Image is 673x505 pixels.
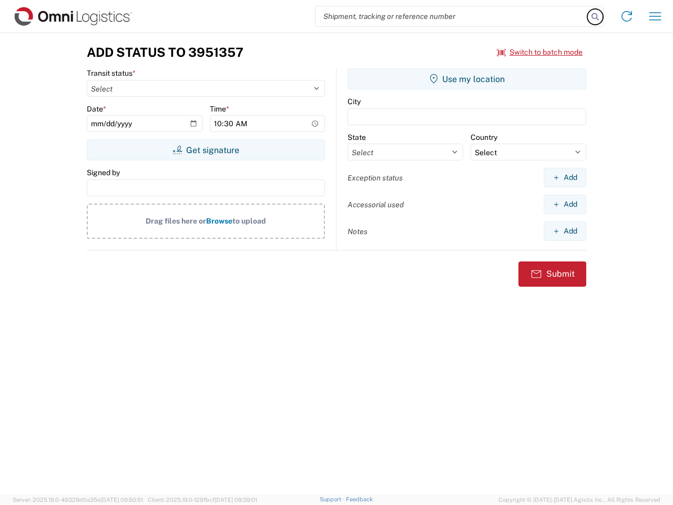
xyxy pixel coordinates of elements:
[544,195,586,214] button: Add
[348,97,361,106] label: City
[471,133,497,142] label: Country
[348,68,586,89] button: Use my location
[544,221,586,241] button: Add
[146,217,206,225] span: Drag files here or
[497,44,583,61] button: Switch to batch mode
[13,497,143,503] span: Server: 2025.19.0-49328d0a35e
[320,496,346,502] a: Support
[210,104,229,114] label: Time
[518,261,586,287] button: Submit
[315,6,588,26] input: Shipment, tracking or reference number
[348,133,366,142] label: State
[206,217,232,225] span: Browse
[215,497,257,503] span: [DATE] 09:39:01
[87,45,243,60] h3: Add Status to 3951357
[148,497,257,503] span: Client: 2025.19.0-129fbcf
[348,227,368,236] label: Notes
[346,496,373,502] a: Feedback
[232,217,266,225] span: to upload
[348,200,404,209] label: Accessorial used
[87,139,325,160] button: Get signature
[87,104,106,114] label: Date
[87,68,136,78] label: Transit status
[87,168,120,177] label: Signed by
[498,495,660,504] span: Copyright © [DATE]-[DATE] Agistix Inc., All Rights Reserved
[348,173,403,183] label: Exception status
[100,497,143,503] span: [DATE] 09:50:51
[544,168,586,187] button: Add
